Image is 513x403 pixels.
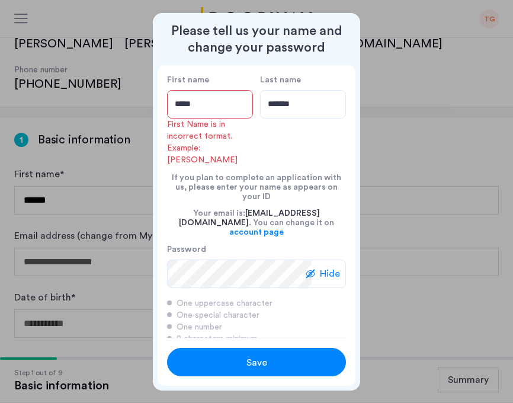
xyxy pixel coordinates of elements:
span: Save [246,356,267,370]
div: 8 characters minimum [167,333,346,345]
label: Password [167,244,312,255]
button: button [167,348,346,376]
h2: Please tell us your name and change your password [158,23,355,56]
a: account page [229,228,284,237]
label: Last name [260,75,346,85]
div: If you plan to complete an application with us, please enter your name as appears on your ID [167,166,346,201]
div: Your email is: . You can change it on [167,201,346,244]
div: One uppercase character [167,298,346,309]
span: First Name is in incorrect format. Example: [PERSON_NAME] [167,120,238,164]
span: Hide [320,267,340,281]
div: One special character [167,309,346,321]
div: One number [167,321,346,333]
label: First name [167,75,253,85]
span: [EMAIL_ADDRESS][DOMAIN_NAME] [179,209,320,227]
